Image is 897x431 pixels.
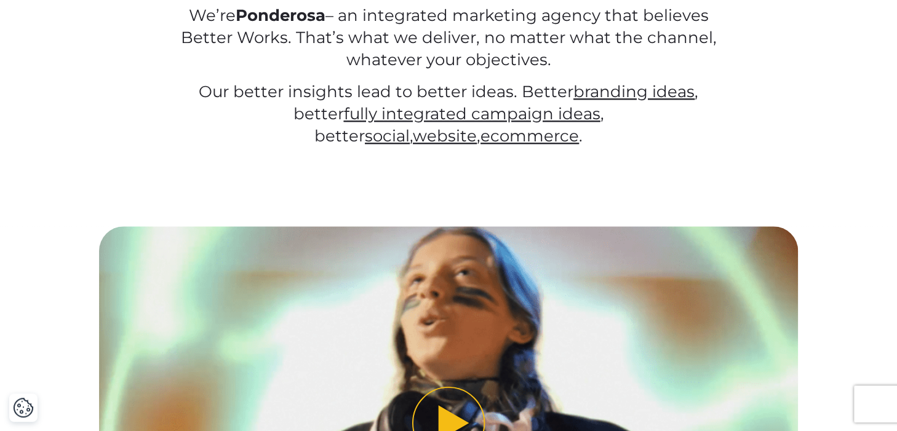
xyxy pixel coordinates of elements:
a: social [365,126,410,146]
button: Cookie Settings [13,397,34,418]
strong: Ponderosa [235,6,325,25]
p: Our better insights lead to better ideas. Better , better , better , , . [170,81,726,148]
a: website [413,126,477,146]
a: branding ideas [573,82,695,101]
a: fully integrated campaign ideas [343,104,600,124]
p: We’re – an integrated marketing agency that believes Better Works. That’s what we deliver, no mat... [170,5,726,71]
a: ecommerce [480,126,579,146]
img: Revisit consent button [13,397,34,418]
